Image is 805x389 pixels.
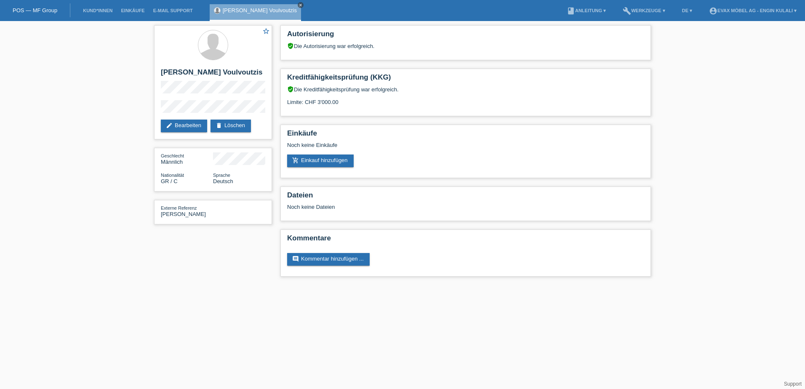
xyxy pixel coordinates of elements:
[287,234,644,247] h2: Kommentare
[161,173,184,178] span: Nationalität
[287,204,544,210] div: Noch keine Dateien
[161,120,207,132] a: editBearbeiten
[161,205,213,217] div: [PERSON_NAME]
[287,43,644,49] div: Die Autorisierung war erfolgreich.
[262,27,270,36] a: star_border
[216,122,222,129] i: delete
[287,86,644,112] div: Die Kreditfähigkeitsprüfung war erfolgreich. Limite: CHF 3'000.00
[562,8,610,13] a: bookAnleitung ▾
[287,73,644,86] h2: Kreditfähigkeitsprüfung (KKG)
[213,178,233,184] span: Deutsch
[287,129,644,142] h2: Einkäufe
[678,8,696,13] a: DE ▾
[299,3,303,7] i: close
[223,7,297,13] a: [PERSON_NAME] Voulvoutzis
[709,7,717,15] i: account_circle
[784,381,802,387] a: Support
[705,8,801,13] a: account_circleEVAX Möbel AG - Engin Kulali ▾
[287,142,644,155] div: Noch keine Einkäufe
[623,7,631,15] i: build
[292,256,299,262] i: comment
[567,7,575,15] i: book
[298,2,304,8] a: close
[287,253,370,266] a: commentKommentar hinzufügen ...
[262,27,270,35] i: star_border
[79,8,117,13] a: Kund*innen
[292,157,299,164] i: add_shopping_cart
[166,122,173,129] i: edit
[161,68,265,81] h2: [PERSON_NAME] Voulvoutzis
[149,8,197,13] a: E-Mail Support
[161,152,213,165] div: Männlich
[213,173,230,178] span: Sprache
[287,155,354,167] a: add_shopping_cartEinkauf hinzufügen
[287,43,294,49] i: verified_user
[161,153,184,158] span: Geschlecht
[13,7,57,13] a: POS — MF Group
[161,205,197,210] span: Externe Referenz
[287,86,294,93] i: verified_user
[161,178,178,184] span: Griechenland / C / 20.01.2016
[287,191,644,204] h2: Dateien
[117,8,149,13] a: Einkäufe
[211,120,251,132] a: deleteLöschen
[618,8,669,13] a: buildWerkzeuge ▾
[287,30,644,43] h2: Autorisierung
